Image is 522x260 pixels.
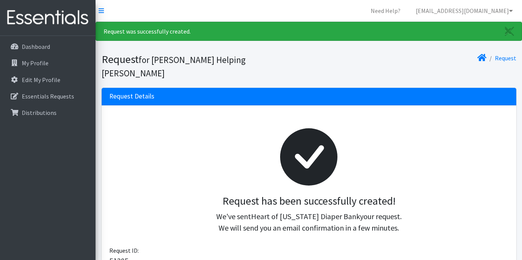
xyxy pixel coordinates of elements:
a: Edit My Profile [3,72,92,87]
div: Request was successfully created. [96,22,522,41]
h1: Request [102,53,306,79]
small: for [PERSON_NAME] Helping [PERSON_NAME] [102,54,246,79]
p: Edit My Profile [22,76,60,84]
p: Essentials Requests [22,92,74,100]
a: Request [495,54,516,62]
a: Need Help? [365,3,407,18]
a: [EMAIL_ADDRESS][DOMAIN_NAME] [410,3,519,18]
p: We've sent your request. We will send you an email confirmation in a few minutes. [115,211,503,234]
a: Close [497,22,522,40]
img: HumanEssentials [3,5,92,31]
span: Heart of [US_STATE] Diaper Bank [251,212,360,221]
h3: Request Details [109,92,154,100]
a: Distributions [3,105,92,120]
h3: Request has been successfully created! [115,195,503,208]
span: Request ID: [109,247,139,254]
p: My Profile [22,59,49,67]
p: Dashboard [22,43,50,50]
p: Distributions [22,109,57,116]
a: Dashboard [3,39,92,54]
a: My Profile [3,55,92,71]
a: Essentials Requests [3,89,92,104]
